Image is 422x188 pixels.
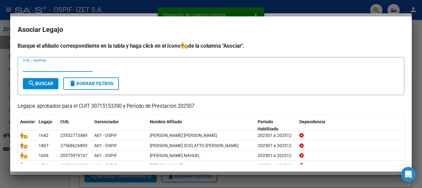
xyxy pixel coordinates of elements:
[69,81,113,86] span: Borrar Filtros
[60,142,87,149] div: 27568626805
[258,162,294,169] div: 202501 a 202512
[401,167,416,182] div: Open Intercom Messenger
[18,115,36,136] datatable-header-cell: Asociar
[39,119,52,124] span: Legajo
[60,162,87,169] div: 20586220935
[36,115,58,136] datatable-header-cell: Legajo
[299,119,325,124] span: Dependencia
[94,163,117,168] span: A01 - OSPIF
[150,119,182,124] span: Nombre Afiliado
[18,24,404,36] h2: Asociar Legajo
[92,115,147,136] datatable-header-cell: Gerenciador
[60,119,70,124] span: CUIL
[18,42,404,50] h4: Busque el afiliado correspondiente en la tabla y haga click en el ícono de la columna "Asociar".
[28,80,35,87] mat-icon: search
[58,115,92,136] datatable-header-cell: CUIL
[39,163,49,168] span: 1596
[94,153,117,158] span: A01 - OSPIF
[20,119,35,124] span: Asociar
[18,103,404,110] p: Legajos aprobados para el CUIT 30715153390 y Período de Prestación 202507
[150,133,217,138] span: GONZALEZ MARTINEZ OSCAR ABEL
[28,81,53,86] span: Buscar
[255,115,297,136] datatable-header-cell: Periodo Habilitado
[94,133,117,138] span: A01 - OSPIF
[94,119,119,124] span: Gerenciador
[94,143,117,148] span: A01 - OSPIF
[60,152,87,159] div: 20575979107
[258,132,294,139] div: 202501 a 202512
[258,152,294,159] div: 202501 a 202512
[258,119,278,131] span: Periodo Habilitado
[147,115,255,136] datatable-header-cell: Nombre Afiliado
[150,153,200,158] span: ALCARAZ SANTINO NAHUEL
[297,115,405,136] datatable-header-cell: Dependencia
[258,142,294,149] div: 202507 a 202512
[150,143,238,148] span: SCHENONE SCELATTO MIA ABIGAIL
[150,163,183,168] span: VOEFFRAY WALTER TAHIEL
[39,133,49,138] span: 1642
[69,80,76,87] mat-icon: delete
[63,77,119,90] button: Borrar Filtros
[60,132,87,139] div: 23552773489
[39,153,49,158] span: 1604
[23,78,58,89] button: Buscar
[39,143,49,148] span: 1807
